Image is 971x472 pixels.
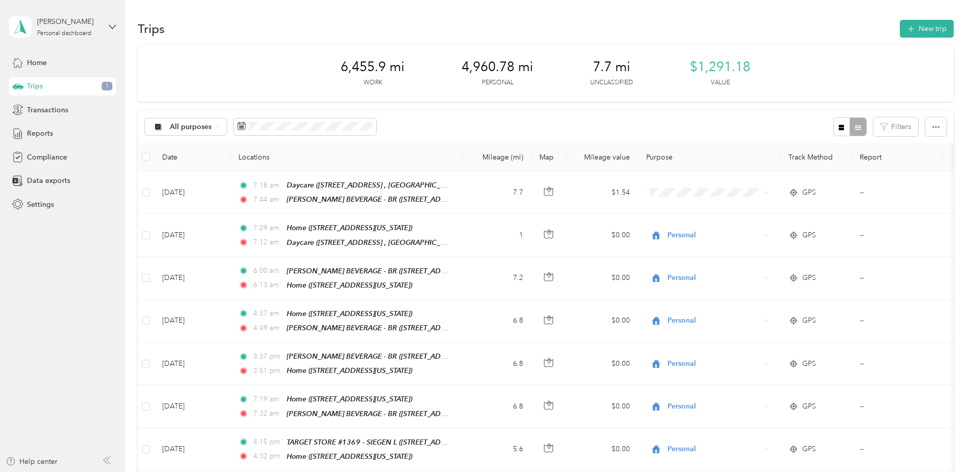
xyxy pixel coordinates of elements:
[914,415,971,472] iframe: Everlance-gr Chat Button Frame
[852,143,944,171] th: Report
[138,23,165,34] h1: Trips
[464,342,531,385] td: 6.8
[852,385,944,428] td: --
[102,82,112,91] span: 1
[567,171,638,214] td: $1.54
[852,428,944,471] td: --
[27,105,68,115] span: Transactions
[27,128,53,139] span: Reports
[802,187,816,198] span: GPS
[873,117,918,136] button: Filters
[464,257,531,300] td: 7.2
[287,238,501,247] span: Daycare ([STREET_ADDRESS] , [GEOGRAPHIC_DATA], [US_STATE])
[154,428,230,471] td: [DATE]
[253,237,282,248] span: 7:12 am
[27,152,67,163] span: Compliance
[567,342,638,385] td: $0.00
[253,265,282,276] span: 6:00 am
[464,428,531,471] td: 5.6
[287,181,501,190] span: Daycare ([STREET_ADDRESS] , [GEOGRAPHIC_DATA], [US_STATE])
[6,456,57,467] button: Help center
[567,300,638,342] td: $0.00
[154,385,230,428] td: [DATE]
[802,401,816,412] span: GPS
[802,272,816,284] span: GPS
[253,308,282,319] span: 4:37 am
[638,143,780,171] th: Purpose
[287,267,560,275] span: [PERSON_NAME] BEVERAGE - BR ([STREET_ADDRESS][PERSON_NAME][US_STATE])
[667,272,761,284] span: Personal
[900,20,954,38] button: New trip
[287,352,560,361] span: [PERSON_NAME] BEVERAGE - BR ([STREET_ADDRESS][PERSON_NAME][US_STATE])
[464,300,531,342] td: 6.8
[170,123,212,131] span: All purposes
[287,366,412,374] span: Home ([STREET_ADDRESS][US_STATE])
[363,78,382,87] p: Work
[852,214,944,257] td: --
[27,81,43,91] span: Trips
[531,143,567,171] th: Map
[567,257,638,300] td: $0.00
[253,351,282,362] span: 3:37 pm
[590,78,633,87] p: Unclassified
[667,401,761,412] span: Personal
[154,342,230,385] td: [DATE]
[253,279,282,291] span: 6:13 am
[802,315,816,326] span: GPS
[464,214,531,257] td: 1
[482,78,513,87] p: Personal
[287,324,560,332] span: [PERSON_NAME] BEVERAGE - BR ([STREET_ADDRESS][PERSON_NAME][US_STATE])
[287,452,412,460] span: Home ([STREET_ADDRESS][US_STATE])
[287,195,560,204] span: [PERSON_NAME] BEVERAGE - BR ([STREET_ADDRESS][PERSON_NAME][US_STATE])
[253,436,282,448] span: 4:15 pm
[567,428,638,471] td: $0.00
[287,395,412,403] span: Home ([STREET_ADDRESS][US_STATE])
[253,223,282,234] span: 7:09 am
[802,230,816,241] span: GPS
[253,323,282,334] span: 4:49 am
[852,342,944,385] td: --
[464,171,531,214] td: 7.7
[27,175,70,186] span: Data exports
[287,224,412,232] span: Home ([STREET_ADDRESS][US_STATE])
[287,281,412,289] span: Home ([STREET_ADDRESS][US_STATE])
[802,358,816,369] span: GPS
[154,300,230,342] td: [DATE]
[464,143,531,171] th: Mileage (mi)
[462,59,533,75] span: 4,960.78 mi
[341,59,405,75] span: 6,455.9 mi
[253,451,282,462] span: 4:32 pm
[667,358,761,369] span: Personal
[27,199,54,210] span: Settings
[593,59,630,75] span: 7.7 mi
[37,30,92,37] div: Personal dashboard
[287,309,412,318] span: Home ([STREET_ADDRESS][US_STATE])
[667,315,761,326] span: Personal
[253,365,282,376] span: 3:51 pm
[37,16,101,27] div: [PERSON_NAME]
[287,438,467,447] span: TARGET STORE #1369 - SIEGEN L ([STREET_ADDRESS])
[27,57,47,68] span: Home
[567,143,638,171] th: Mileage value
[852,300,944,342] td: --
[780,143,852,171] th: Track Method
[287,410,560,418] span: [PERSON_NAME] BEVERAGE - BR ([STREET_ADDRESS][PERSON_NAME][US_STATE])
[852,171,944,214] td: --
[711,78,730,87] p: Value
[802,444,816,455] span: GPS
[667,230,761,241] span: Personal
[690,59,750,75] span: $1,291.18
[154,214,230,257] td: [DATE]
[253,408,282,419] span: 7:32 am
[464,385,531,428] td: 6.8
[253,394,282,405] span: 7:19 am
[852,257,944,300] td: --
[154,143,230,171] th: Date
[567,214,638,257] td: $0.00
[567,385,638,428] td: $0.00
[154,171,230,214] td: [DATE]
[154,257,230,300] td: [DATE]
[667,444,761,455] span: Personal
